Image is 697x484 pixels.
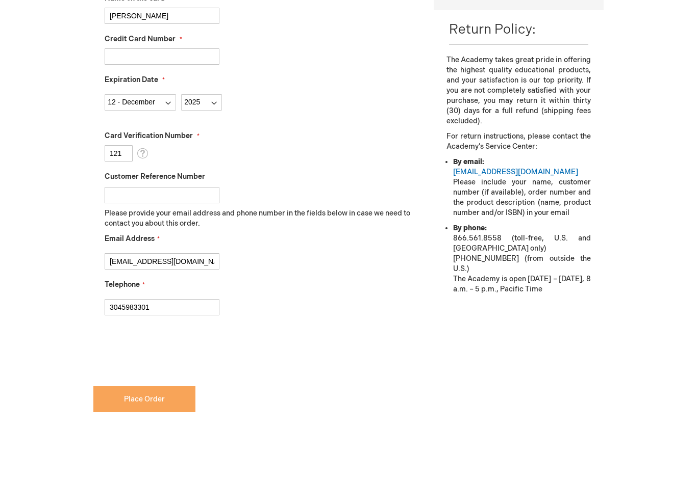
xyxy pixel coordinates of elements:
[93,332,248,371] iframe: reCAPTCHA
[93,386,195,412] button: Place Order
[105,172,205,181] span: Customer Reference Number
[453,224,487,232] strong: By phone:
[453,157,484,166] strong: By email:
[105,48,219,65] input: Credit Card Number
[105,234,155,243] span: Email Address
[105,131,193,140] span: Card Verification Number
[453,168,578,176] a: [EMAIL_ADDRESS][DOMAIN_NAME]
[105,280,140,289] span: Telephone
[446,131,591,152] p: For return instructions, please contact the Academy’s Service Center:
[124,395,165,404] span: Place Order
[446,55,591,126] p: The Academy takes great pride in offering the highest quality educational products, and your sati...
[105,208,418,229] p: Please provide your email address and phone number in the fields below in case we need to contact...
[449,22,536,38] span: Return Policy:
[453,157,591,218] li: Please include your name, customer number (if available), order number and the product descriptio...
[105,35,176,43] span: Credit Card Number
[453,223,591,294] li: 866.561.8558 (toll-free, U.S. and [GEOGRAPHIC_DATA] only) [PHONE_NUMBER] (from outside the U.S.) ...
[105,145,133,162] input: Card Verification Number
[105,75,158,84] span: Expiration Date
